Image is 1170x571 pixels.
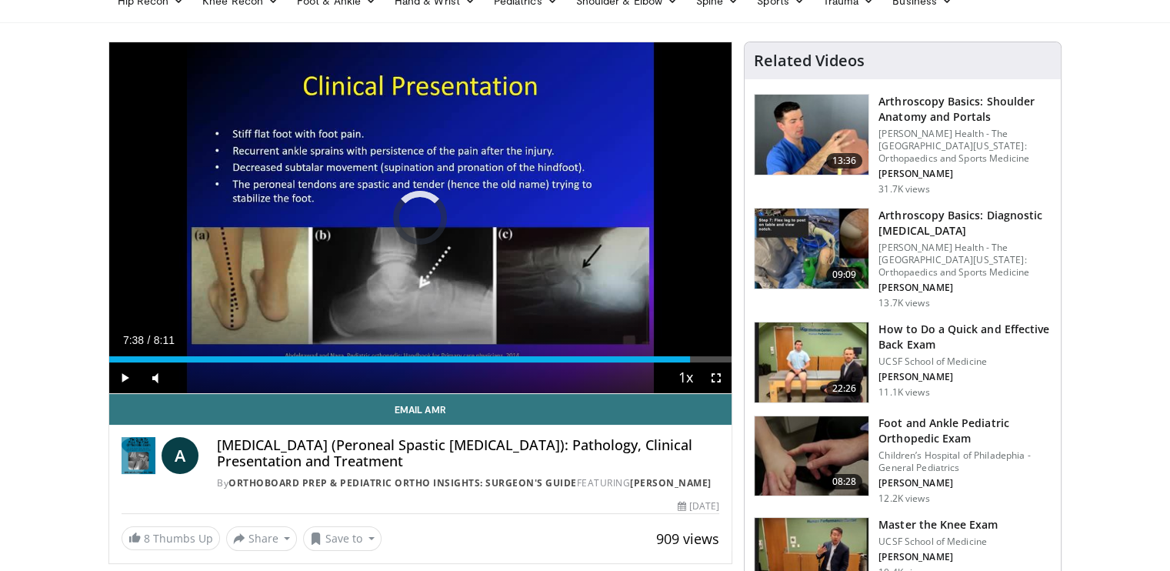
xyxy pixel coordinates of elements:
img: 80b9674e-700f-42d5-95ff-2772df9e177e.jpeg.150x105_q85_crop-smart_upscale.jpg [755,209,868,289]
h4: [MEDICAL_DATA] (Peroneal Spastic [MEDICAL_DATA]): Pathology, Clinical Presentation and Treatment [217,437,719,470]
a: OrthoBoard Prep & Pediatric Ortho Insights: Surgeon's Guide [228,476,577,489]
h3: Arthroscopy Basics: Shoulder Anatomy and Portals [878,94,1052,125]
span: 8:11 [154,334,175,346]
p: [PERSON_NAME] [878,551,998,563]
button: Fullscreen [701,362,732,393]
span: 8 [144,531,150,546]
span: 08:28 [826,474,863,489]
a: 09:09 Arthroscopy Basics: Diagnostic [MEDICAL_DATA] [PERSON_NAME] Health - The [GEOGRAPHIC_DATA][... [754,208,1052,309]
h3: Arthroscopy Basics: Diagnostic [MEDICAL_DATA] [878,208,1052,239]
h3: Foot and Ankle Pediatric Orthopedic Exam [878,416,1052,446]
span: 909 views [656,529,719,548]
p: [PERSON_NAME] [878,371,1052,383]
p: 13.7K views [878,297,929,309]
p: 31.7K views [878,183,929,195]
img: OrthoBoard Prep & Pediatric Ortho Insights: Surgeon's Guide [122,437,156,474]
h4: Related Videos [754,52,865,70]
span: 7:38 [123,334,144,346]
button: Share [226,526,298,551]
a: A [162,437,198,474]
div: Progress Bar [109,356,732,362]
p: [PERSON_NAME] [878,282,1052,294]
p: UCSF School of Medicine [878,536,998,548]
h3: How to Do a Quick and Effective Back Exam [878,322,1052,352]
div: [DATE] [678,499,719,513]
p: [PERSON_NAME] Health - The [GEOGRAPHIC_DATA][US_STATE]: Orthopaedics and Sports Medicine [878,242,1052,279]
a: [PERSON_NAME] [630,476,712,489]
button: Mute [140,362,171,393]
span: 09:09 [826,267,863,282]
video-js: Video Player [109,42,732,394]
p: [PERSON_NAME] Health - The [GEOGRAPHIC_DATA][US_STATE]: Orthopaedics and Sports Medicine [878,128,1052,165]
img: 9534a039-0eaa-4167-96cf-d5be049a70d8.150x105_q85_crop-smart_upscale.jpg [755,95,868,175]
a: 08:28 Foot and Ankle Pediatric Orthopedic Exam Children’s Hospital of Philadephia - General Pedia... [754,416,1052,505]
a: 8 Thumbs Up [122,526,220,550]
p: 12.2K views [878,493,929,505]
a: 22:26 How to Do a Quick and Effective Back Exam UCSF School of Medicine [PERSON_NAME] 11.1K views [754,322,1052,403]
h3: Master the Knee Exam [878,517,998,533]
button: Playback Rate [670,362,701,393]
img: a1f7088d-36b4-440d-94a7-5073d8375fe0.150x105_q85_crop-smart_upscale.jpg [755,416,868,496]
span: / [148,334,151,346]
p: Children’s Hospital of Philadephia - General Pediatrics [878,449,1052,474]
a: Email Amr [109,394,732,425]
p: [PERSON_NAME] [878,477,1052,489]
a: 13:36 Arthroscopy Basics: Shoulder Anatomy and Portals [PERSON_NAME] Health - The [GEOGRAPHIC_DAT... [754,94,1052,195]
button: Play [109,362,140,393]
div: By FEATURING [217,476,719,490]
p: UCSF School of Medicine [878,356,1052,368]
img: badd6cc1-85db-4728-89db-6dde3e48ba1d.150x105_q85_crop-smart_upscale.jpg [755,322,868,402]
p: [PERSON_NAME] [878,168,1052,180]
span: 22:26 [826,381,863,396]
button: Save to [303,526,382,551]
span: 13:36 [826,153,863,169]
p: 11.1K views [878,386,929,399]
